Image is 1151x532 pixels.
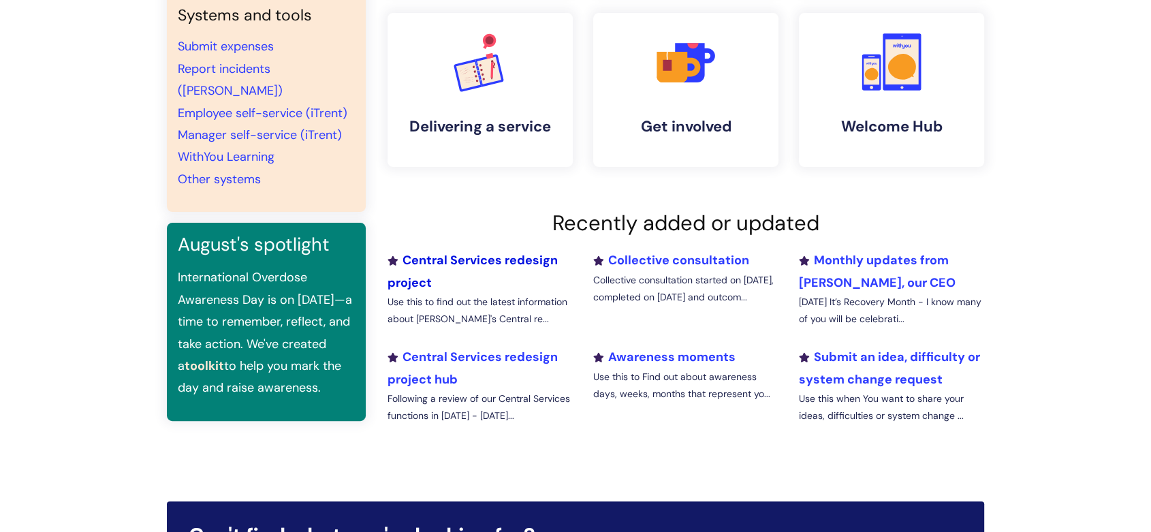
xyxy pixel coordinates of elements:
[593,252,749,268] a: Collective consultation
[388,210,984,236] h2: Recently added or updated
[388,13,573,167] a: Delivering a service
[178,61,283,99] a: Report incidents ([PERSON_NAME])
[178,105,347,121] a: Employee self-service (iTrent)
[178,266,355,398] p: International Overdose Awareness Day is on [DATE]—a time to remember, reflect, and take action. W...
[593,272,778,306] p: Collective consultation started on [DATE], completed on [DATE] and outcom...
[178,234,355,255] h3: August's spotlight
[178,171,261,187] a: Other systems
[178,6,355,25] h4: Systems and tools
[178,38,274,54] a: Submit expenses
[604,118,768,136] h4: Get involved
[398,118,562,136] h4: Delivering a service
[388,294,573,328] p: Use this to find out the latest information about [PERSON_NAME]'s Central re...
[388,349,558,387] a: Central Services redesign project hub
[593,369,778,403] p: Use this to Find out about awareness days, weeks, months that represent yo...
[178,148,274,165] a: WithYou Learning
[593,349,736,365] a: Awareness moments
[593,13,778,167] a: Get involved
[799,13,984,167] a: Welcome Hub
[810,118,973,136] h4: Welcome Hub
[799,294,984,328] p: [DATE] It’s Recovery Month - I know many of you will be celebrati...
[388,390,573,424] p: Following a review of our Central Services functions in [DATE] - [DATE]...
[388,252,558,290] a: Central Services redesign project
[799,390,984,424] p: Use this when You want to share your ideas, difficulties or system change ...
[185,358,224,374] a: toolkit
[178,127,342,143] a: Manager self-service (iTrent)
[799,349,980,387] a: Submit an idea, difficulty or system change request
[799,252,956,290] a: Monthly updates from [PERSON_NAME], our CEO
